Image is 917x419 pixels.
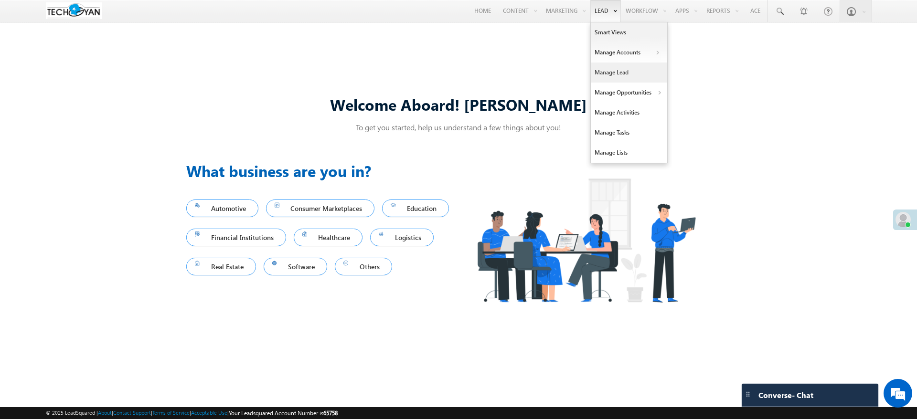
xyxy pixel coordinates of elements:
a: Manage Lists [591,143,667,163]
p: To get you started, help us understand a few things about you! [186,122,731,132]
span: Healthcare [302,231,354,244]
a: Manage Activities [591,103,667,123]
a: About [98,409,112,416]
em: Start Chat [130,294,173,307]
span: Others [343,260,384,273]
a: Contact Support [113,409,151,416]
span: Software [272,260,319,273]
a: Manage Accounts [591,42,667,63]
span: © 2025 LeadSquared | | | | | [46,409,338,418]
span: Logistics [379,231,425,244]
a: Smart Views [591,22,667,42]
span: Converse - Chat [758,391,813,399]
img: d_60004797649_company_0_60004797649 [16,50,40,63]
div: Welcome Aboard! [PERSON_NAME] [186,94,731,115]
div: Chat with us now [50,50,160,63]
h3: What business are you in? [186,159,458,182]
img: Industry.png [458,159,714,321]
span: Automotive [195,202,250,215]
span: 65758 [323,409,338,417]
span: Real Estate [195,260,247,273]
span: Education [391,202,440,215]
span: Your Leadsquared Account Number is [229,409,338,417]
a: Manage Tasks [591,123,667,143]
img: Custom Logo [46,2,102,19]
img: carter-drag [744,390,752,398]
a: Terms of Service [152,409,190,416]
span: Financial Institutions [195,231,277,244]
textarea: Type your message and hit 'Enter' [12,88,174,286]
a: Manage Lead [591,63,667,83]
div: Minimize live chat window [157,5,180,28]
a: Acceptable Use [191,409,227,416]
a: Manage Opportunities [591,83,667,103]
span: Consumer Marketplaces [275,202,366,215]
